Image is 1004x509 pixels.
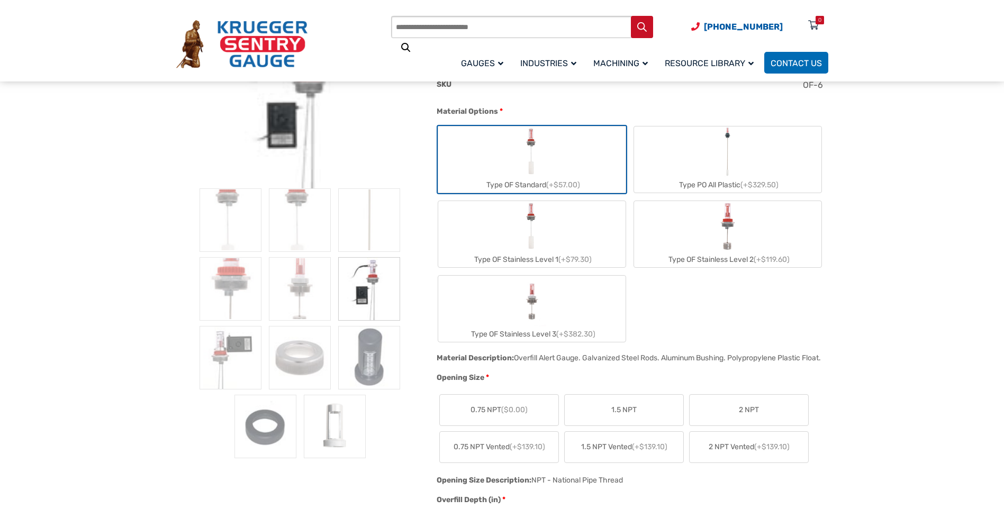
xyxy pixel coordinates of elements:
[764,52,828,74] a: Contact Us
[634,252,821,267] div: Type OF Stainless Level 2
[438,126,626,193] label: Type OF Standard
[438,276,626,342] label: Type OF Stainless Level 3
[754,442,790,451] span: (+$139.10)
[437,373,484,382] span: Opening Size
[245,30,356,188] img: Overfill Gauge Type OF Configurator - Image 6
[437,476,531,485] span: Opening Size Description:
[176,20,307,69] img: Krueger Sentry Gauge
[634,201,821,267] label: Type OF Stainless Level 2
[709,441,790,452] span: 2 NPT Vented
[556,330,595,339] span: (+$382.30)
[200,188,261,252] img: Overfill Gauge Type OF Configurator
[438,177,626,193] div: Type OF Standard
[461,58,503,68] span: Gauges
[611,404,637,415] span: 1.5 NPT
[501,405,528,414] span: ($0.00)
[593,58,648,68] span: Machining
[771,58,822,68] span: Contact Us
[658,50,764,75] a: Resource Library
[396,38,415,57] a: View full-screen image gallery
[200,257,261,321] img: Overfill Gauge Type OF Configurator - Image 4
[234,395,296,458] img: Overfill Gauge Type OF Configurator - Image 10
[634,177,821,193] div: Type PO All Plastic
[704,22,783,32] span: [PHONE_NUMBER]
[438,326,626,342] div: Type OF Stainless Level 3
[803,80,823,90] span: OF-6
[510,442,545,451] span: (+$139.10)
[739,404,759,415] span: 2 NPT
[304,395,366,458] img: ALG-OF
[500,106,503,117] abbr: required
[587,50,658,75] a: Machining
[338,188,400,252] img: Overfill Gauge Type OF Configurator - Image 3
[338,257,400,321] img: Overfill Gauge Type OF Configurator - Image 6
[634,126,821,193] label: Type PO All Plastic
[581,441,667,452] span: 1.5 NPT Vented
[269,188,331,252] img: Overfill Gauge Type OF Configurator - Image 2
[502,494,505,505] abbr: required
[558,255,592,264] span: (+$79.30)
[754,255,790,264] span: (+$119.60)
[486,372,489,383] abbr: required
[438,252,626,267] div: Type OF Stainless Level 1
[437,80,451,89] span: SKU
[455,50,514,75] a: Gauges
[632,442,667,451] span: (+$139.10)
[200,326,261,389] img: Overfill Gauge Type OF Configurator - Image 7
[338,326,400,389] img: Overfill Gauge Type OF Configurator - Image 9
[454,441,545,452] span: 0.75 NPT Vented
[546,180,580,189] span: (+$57.00)
[665,58,754,68] span: Resource Library
[269,257,331,321] img: Overfill Gauge Type OF Configurator - Image 5
[514,353,821,362] div: Overfill Alert Gauge. Galvanized Steel Rods. Aluminum Bushing. Polypropylene Plastic Float.
[691,20,783,33] a: Phone Number (920) 434-8860
[438,201,626,267] label: Type OF Stainless Level 1
[514,50,587,75] a: Industries
[520,58,576,68] span: Industries
[437,353,514,362] span: Material Description:
[269,326,331,389] img: Overfill Gauge Type OF Configurator - Image 8
[740,180,779,189] span: (+$329.50)
[531,476,623,485] div: NPT - National Pipe Thread
[437,495,501,504] span: Overfill Depth (in)
[818,16,821,24] div: 0
[471,404,528,415] span: 0.75 NPT
[437,107,498,116] span: Material Options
